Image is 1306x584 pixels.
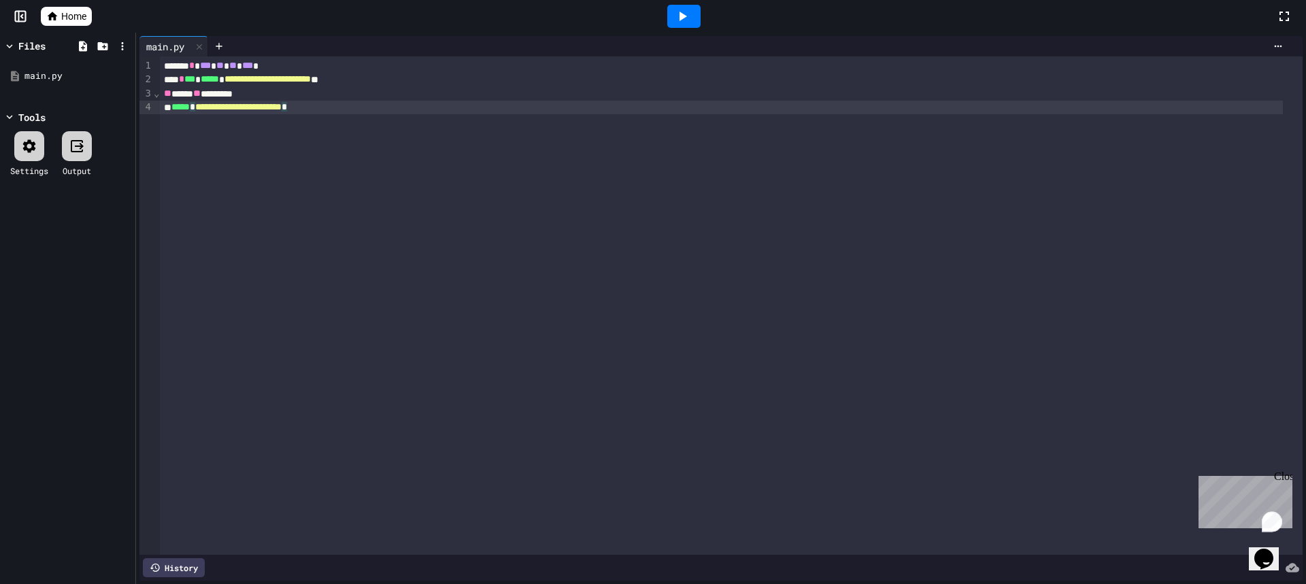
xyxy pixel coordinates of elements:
[5,5,94,86] div: Chat with us now!Close
[143,558,205,577] div: History
[139,36,208,56] div: main.py
[10,165,48,177] div: Settings
[139,39,191,54] div: main.py
[61,10,86,23] span: Home
[1193,470,1292,528] iframe: chat widget
[139,73,153,86] div: 2
[1249,530,1292,570] iframe: chat widget
[153,88,160,99] span: Fold line
[139,101,153,114] div: 4
[41,7,92,26] a: Home
[139,87,153,101] div: 3
[18,110,46,124] div: Tools
[24,69,131,83] div: main.py
[63,165,91,177] div: Output
[139,59,153,73] div: 1
[18,39,46,53] div: Files
[160,56,1303,555] div: To enrich screen reader interactions, please activate Accessibility in Grammarly extension settings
